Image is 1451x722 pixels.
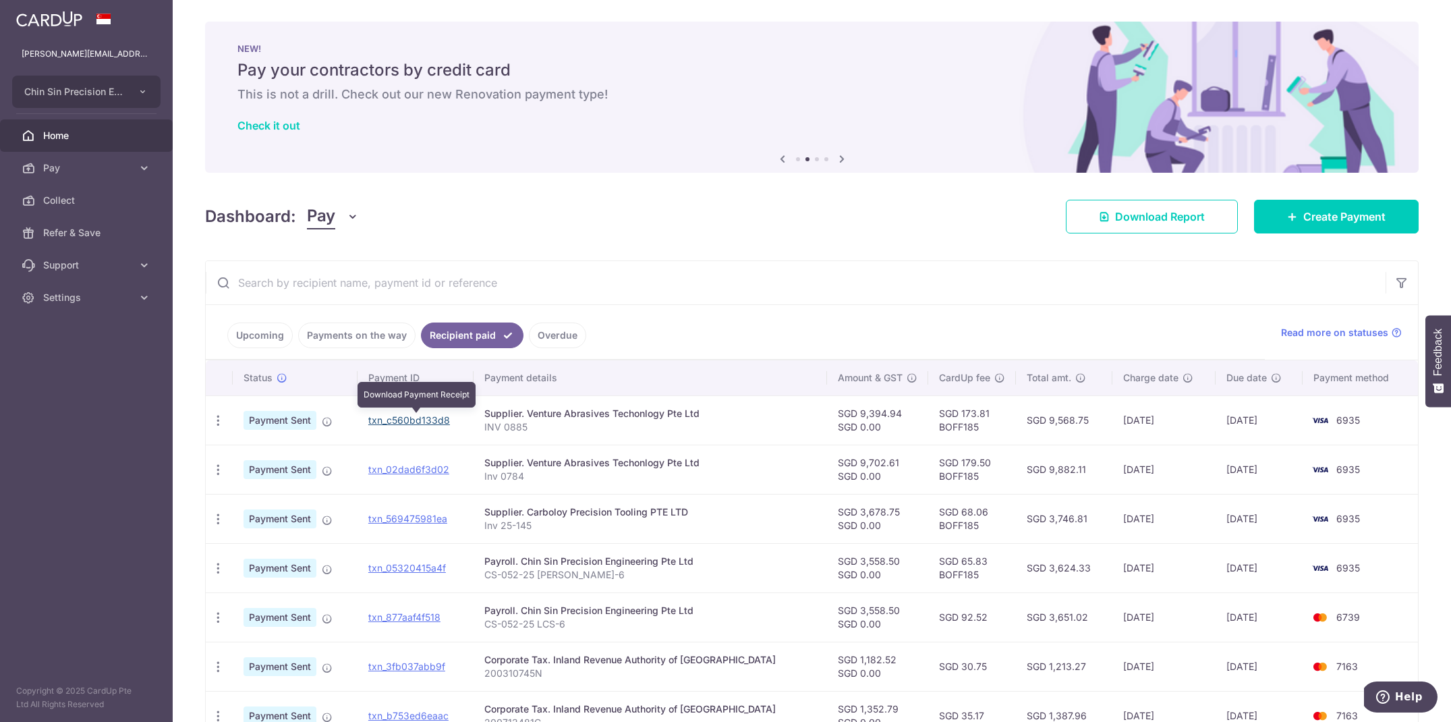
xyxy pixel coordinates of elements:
[827,494,928,543] td: SGD 3,678.75 SGD 0.00
[368,661,445,672] a: txn_3fb037abb9f
[237,119,300,132] a: Check it out
[1336,710,1358,721] span: 7163
[12,76,161,108] button: Chin Sin Precision Engineering Pte Ltd
[474,360,826,395] th: Payment details
[827,543,928,592] td: SGD 3,558.50 SGD 0.00
[484,617,816,631] p: CS-052-25 LCS-6
[358,382,476,408] div: Download Payment Receipt
[1112,543,1216,592] td: [DATE]
[1216,592,1303,642] td: [DATE]
[244,371,273,385] span: Status
[827,445,928,494] td: SGD 9,702.61 SGD 0.00
[1216,445,1303,494] td: [DATE]
[1016,395,1112,445] td: SGD 9,568.75
[22,47,151,61] p: [PERSON_NAME][EMAIL_ADDRESS][DOMAIN_NAME]
[928,592,1016,642] td: SGD 92.52
[484,505,816,519] div: Supplier. Carboloy Precision Tooling PTE LTD
[1123,371,1178,385] span: Charge date
[43,129,132,142] span: Home
[1307,659,1334,675] img: Bank Card
[827,395,928,445] td: SGD 9,394.94 SGD 0.00
[298,323,416,348] a: Payments on the way
[1016,592,1112,642] td: SGD 3,651.02
[307,204,359,229] button: Pay
[838,371,903,385] span: Amount & GST
[1112,395,1216,445] td: [DATE]
[1364,682,1438,715] iframe: Opens a widget where you can find more information
[1016,445,1112,494] td: SGD 9,882.11
[1016,494,1112,543] td: SGD 3,746.81
[484,407,816,420] div: Supplier. Venture Abrasives Techonlogy Pte Ltd
[237,86,1386,103] h6: This is not a drill. Check out our new Renovation payment type!
[16,11,82,27] img: CardUp
[368,414,450,426] a: txn_c560bd133d8
[1112,642,1216,691] td: [DATE]
[1016,543,1112,592] td: SGD 3,624.33
[1425,315,1451,407] button: Feedback - Show survey
[939,371,990,385] span: CardUp fee
[1307,412,1334,428] img: Bank Card
[1307,609,1334,626] img: Bank Card
[368,513,447,524] a: txn_569475981ea
[1336,464,1360,475] span: 6935
[827,592,928,642] td: SGD 3,558.50 SGD 0.00
[928,642,1016,691] td: SGD 30.75
[484,519,816,532] p: Inv 25-145
[484,568,816,582] p: CS-052-25 [PERSON_NAME]-6
[368,710,449,721] a: txn_b753ed6eaac
[928,494,1016,543] td: SGD 68.06 BOFF185
[1216,642,1303,691] td: [DATE]
[244,657,316,676] span: Payment Sent
[1281,326,1402,339] a: Read more on statuses
[1336,661,1358,672] span: 7163
[358,360,474,395] th: Payment ID
[237,43,1386,54] p: NEW!
[244,559,316,578] span: Payment Sent
[1016,642,1112,691] td: SGD 1,213.27
[1336,414,1360,426] span: 6935
[1226,371,1267,385] span: Due date
[484,604,816,617] div: Payroll. Chin Sin Precision Engineering Pte Ltd
[227,323,293,348] a: Upcoming
[1112,592,1216,642] td: [DATE]
[1336,513,1360,524] span: 6935
[928,543,1016,592] td: SGD 65.83 BOFF185
[1066,200,1238,233] a: Download Report
[928,395,1016,445] td: SGD 173.81 BOFF185
[206,261,1386,304] input: Search by recipient name, payment id or reference
[1281,326,1388,339] span: Read more on statuses
[1336,562,1360,574] span: 6935
[43,194,132,207] span: Collect
[1303,209,1386,225] span: Create Payment
[1303,360,1418,395] th: Payment method
[928,445,1016,494] td: SGD 179.50 BOFF185
[43,226,132,240] span: Refer & Save
[1216,395,1303,445] td: [DATE]
[484,555,816,568] div: Payroll. Chin Sin Precision Engineering Pte Ltd
[484,653,816,667] div: Corporate Tax. Inland Revenue Authority of [GEOGRAPHIC_DATA]
[484,470,816,483] p: Inv 0784
[43,161,132,175] span: Pay
[484,702,816,716] div: Corporate Tax. Inland Revenue Authority of [GEOGRAPHIC_DATA]
[484,420,816,434] p: INV 0885
[43,291,132,304] span: Settings
[244,509,316,528] span: Payment Sent
[368,464,449,475] a: txn_02dad6f3d02
[1254,200,1419,233] a: Create Payment
[244,460,316,479] span: Payment Sent
[24,85,124,99] span: Chin Sin Precision Engineering Pte Ltd
[1307,462,1334,478] img: Bank Card
[1115,209,1205,225] span: Download Report
[368,611,440,623] a: txn_877aaf4f518
[1112,494,1216,543] td: [DATE]
[1432,329,1444,376] span: Feedback
[484,456,816,470] div: Supplier. Venture Abrasives Techonlogy Pte Ltd
[827,642,928,691] td: SGD 1,182.52 SGD 0.00
[244,411,316,430] span: Payment Sent
[1027,371,1071,385] span: Total amt.
[205,204,296,229] h4: Dashboard:
[1307,511,1334,527] img: Bank Card
[1112,445,1216,494] td: [DATE]
[368,562,446,574] a: txn_05320415a4f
